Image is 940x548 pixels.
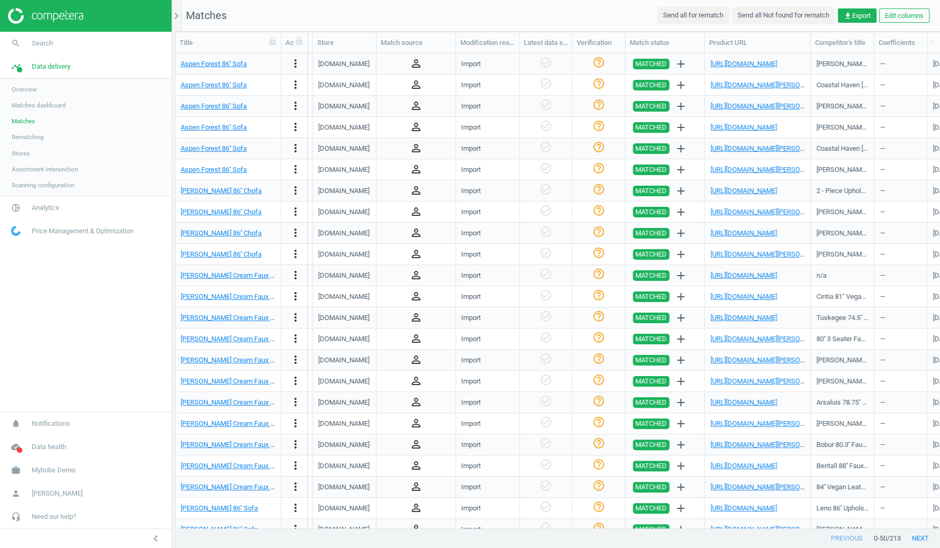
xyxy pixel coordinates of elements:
button: add [672,394,690,412]
div: [PERSON_NAME] Upholstered 2-Seater Sofa with Back Cushions [816,165,869,175]
i: add [674,206,687,218]
i: more_vert [289,205,302,218]
span: Rematching [12,133,44,141]
button: get_appExport [838,8,876,23]
a: [PERSON_NAME] 86'' Chofa [181,208,262,216]
button: person_outline [410,353,423,367]
span: Matches [186,9,227,22]
span: Analytics [32,203,59,213]
div: Import [461,59,481,69]
button: more_vert [289,290,302,304]
a: [PERSON_NAME] 86'' Chofa [181,250,262,258]
a: [URL][DOMAIN_NAME] [710,229,777,237]
i: more_vert [289,290,302,303]
i: add [674,185,687,197]
a: [PERSON_NAME] Cream Faux Leather 86'' Sofa [181,271,319,279]
button: more_vert [289,523,302,536]
i: chevron_left [149,532,162,545]
button: chevron_left [142,532,169,545]
button: add [672,478,690,496]
a: [URL][DOMAIN_NAME][PERSON_NAME][PERSON_NAME][PERSON_NAME] [710,377,929,385]
div: Coefficients [879,38,923,48]
i: headset_mic [6,507,26,527]
div: Competitor's title [815,38,870,48]
i: person_outline [410,121,423,133]
div: [DOMAIN_NAME] [318,80,370,90]
button: add [672,288,690,306]
span: Need our help? [32,512,76,522]
i: more_vert [289,459,302,472]
i: more_vert [289,501,302,514]
a: [PERSON_NAME] 86'' Chofa [181,187,262,195]
div: [PERSON_NAME] Upholstered 2-Seater Sofa with Back Cushions [816,102,869,111]
i: add [674,460,687,472]
div: [DOMAIN_NAME] [318,102,370,111]
div: [PERSON_NAME] Upholstered 2-Seater Sofa with Down-Filled Cushions [816,123,869,132]
i: get_app [844,12,852,20]
button: person_outline [410,142,423,156]
i: person_outline [410,501,423,514]
span: Assortment intersection [12,165,78,173]
button: more_vert [289,438,302,452]
span: Stores [12,149,30,158]
button: add [672,309,690,327]
div: [DOMAIN_NAME] [318,165,370,175]
i: more_vert [289,184,302,197]
i: add [674,290,687,303]
i: check_circle_outline [540,120,552,132]
button: add [672,457,690,475]
i: help_outline [593,162,605,175]
button: more_vert [289,396,302,409]
div: Import [461,229,481,238]
button: more_vert [289,163,302,177]
span: MATCHED [635,143,667,154]
button: add [672,118,690,136]
div: Coastal Haven [PERSON_NAME] Sofa For Living Room [816,80,869,90]
a: [URL][DOMAIN_NAME] [710,314,777,322]
a: [PERSON_NAME] Cream Faux Leather 86'' Sofa [181,483,319,491]
i: help_outline [593,225,605,238]
div: Match status [630,38,700,48]
i: help_outline [593,141,605,153]
a: Aspen Forest 86'' Sofa [181,81,247,89]
a: [URL][DOMAIN_NAME] [710,398,777,406]
a: [PERSON_NAME] 86'' Sofa [181,525,258,533]
i: add [674,312,687,324]
div: [DOMAIN_NAME] [318,123,370,132]
i: check_circle_outline [540,246,552,259]
a: [URL][DOMAIN_NAME][PERSON_NAME] [710,144,828,152]
span: Data delivery [32,62,70,71]
i: add [674,417,687,430]
button: person_outline [410,248,423,261]
i: person_outline [410,311,423,324]
div: [PERSON_NAME]-Shape Convertible Sectional Couches Sofas with Storage Chaise [816,229,869,238]
div: grid [175,53,940,528]
a: [PERSON_NAME] Cream Faux Leather 86'' Sofa [181,462,319,470]
i: check_circle_outline [540,56,552,69]
button: add [672,330,690,348]
i: person_outline [410,459,423,472]
i: more_vert [289,248,302,260]
i: add [674,79,687,92]
i: more_vert [289,269,302,281]
button: person_outline [410,480,423,494]
i: work [6,460,26,480]
button: more_vert [289,205,302,219]
i: add [674,523,687,536]
i: person_outline [410,226,423,239]
i: help_outline [593,77,605,90]
a: [URL][DOMAIN_NAME] [710,293,777,300]
i: more_vert [289,523,302,535]
i: check_circle_outline [540,98,552,111]
button: add [672,76,690,94]
span: MATCHED [635,80,667,90]
button: add [672,203,690,221]
i: person_outline [410,205,423,218]
a: [URL][DOMAIN_NAME][PERSON_NAME] [710,102,828,110]
i: add [674,481,687,494]
div: — [880,245,921,263]
button: person_outline [410,269,423,282]
div: — [880,97,921,115]
button: add [672,436,690,454]
i: person_outline [410,523,423,535]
